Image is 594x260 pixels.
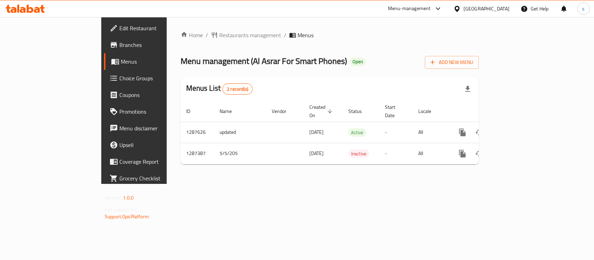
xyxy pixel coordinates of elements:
[309,149,324,158] span: [DATE]
[181,101,526,164] table: enhanced table
[388,5,431,13] div: Menu-management
[582,5,585,13] span: s
[348,129,366,137] span: Active
[105,193,122,202] span: Version:
[348,128,366,137] div: Active
[219,31,281,39] span: Restaurants management
[223,86,252,92] span: 2 record(s)
[348,150,369,158] span: Inactive
[222,83,253,95] div: Total records count
[379,122,413,143] td: -
[119,174,195,182] span: Grocery Checklist
[385,103,404,120] span: Start Date
[119,141,195,149] span: Upsell
[413,143,449,164] td: All
[186,83,253,95] h2: Menus List
[350,58,366,66] div: Open
[309,128,324,137] span: [DATE]
[471,145,488,162] button: Change Status
[309,103,334,120] span: Created On
[104,137,200,153] a: Upsell
[104,170,200,187] a: Grocery Checklist
[181,53,347,69] span: Menu management ( Al Asrar For Smart Phones )
[119,157,195,166] span: Coverage Report
[430,58,473,67] span: Add New Menu
[119,74,195,82] span: Choice Groups
[181,31,479,39] nav: breadcrumb
[459,81,476,97] div: Export file
[104,53,200,70] a: Menus
[104,87,200,103] a: Coupons
[211,31,281,39] a: Restaurants management
[425,56,479,69] button: Add New Menu
[119,124,195,132] span: Menu disclaimer
[119,107,195,116] span: Promotions
[119,24,195,32] span: Edit Restaurant
[104,103,200,120] a: Promotions
[104,36,200,53] a: Branches
[214,143,266,164] td: 5/5/205
[104,70,200,87] a: Choice Groups
[105,212,149,221] a: Support.OpsPlatform
[119,91,195,99] span: Coupons
[214,122,266,143] td: updated
[449,101,526,122] th: Actions
[123,193,134,202] span: 1.0.0
[379,143,413,164] td: -
[454,124,471,141] button: more
[471,124,488,141] button: Change Status
[104,120,200,137] a: Menu disclaimer
[284,31,286,39] li: /
[206,31,208,39] li: /
[418,107,440,115] span: Locale
[348,107,371,115] span: Status
[272,107,295,115] span: Vendor
[121,57,195,66] span: Menus
[464,5,509,13] div: [GEOGRAPHIC_DATA]
[350,59,366,65] span: Open
[413,122,449,143] td: All
[454,145,471,162] button: more
[119,41,195,49] span: Branches
[105,205,137,214] span: Get support on:
[298,31,314,39] span: Menus
[186,107,199,115] span: ID
[104,20,200,36] a: Edit Restaurant
[220,107,241,115] span: Name
[104,153,200,170] a: Coverage Report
